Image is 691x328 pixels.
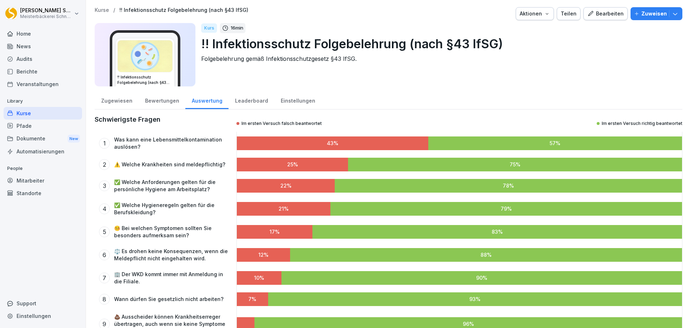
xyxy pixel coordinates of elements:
[114,161,225,168] p: ⚠️ Welche Krankheiten sind meldepflichtig?
[587,10,624,18] div: Bearbeiten
[4,53,82,65] a: Audits
[4,65,82,78] a: Berichte
[118,40,172,72] img: jtrrztwhurl1lt2nit6ma5t3.png
[114,202,229,216] p: ✅ Welche Hygieneregeln gelten für die Berufskleidung?
[201,54,677,63] p: Folgebelehrung gemäß Infektionsschutzgesetz §43 IfSG.
[231,24,243,32] p: 16 min
[99,226,110,237] div: 5
[95,7,109,13] a: Kurse
[274,91,321,109] a: Einstellungen
[201,35,677,53] p: !! Infektionsschutz Folgebelehrung (nach §43 IfSG)
[99,250,110,260] div: 6
[4,95,82,107] p: Library
[113,7,115,13] p: /
[4,145,82,158] a: Automatisierungen
[641,10,667,18] p: Zuweisen
[114,179,229,193] p: ✅ Welche Anforderungen gelten für die persönliche Hygiene am Arbeitsplatz?
[119,7,248,13] a: !! Infektionsschutz Folgebelehrung (nach §43 IfSG)
[114,225,229,239] p: 🤒 Bei welchen Symptomen sollten Sie besonders aufmerksam sein?
[99,273,110,283] div: 7
[99,138,110,149] div: 1
[4,78,82,90] a: Veranstaltungen
[516,7,554,20] button: Aktionen
[99,203,110,214] div: 4
[561,10,577,18] div: Teilen
[99,294,110,305] div: 8
[117,75,173,85] h3: !! Infektionsschutz Folgebelehrung (nach §43 IfSG)
[520,10,550,18] div: Aktionen
[4,163,82,174] p: People
[4,132,82,145] a: DokumenteNew
[4,107,82,120] a: Kurse
[4,27,82,40] a: Home
[631,7,682,20] button: Zuweisen
[114,248,229,262] p: ⚖️ Es drohen keine Konsequenzen, wenn die Meldepflicht nicht eingehalten wird.
[602,121,682,126] p: Im ersten Versuch richtig beantwortet
[114,136,229,150] p: Was kann eine Lebensmittelkontamination auslösen?
[4,120,82,132] a: Pfade
[583,7,628,20] button: Bearbeiten
[4,40,82,53] a: News
[201,23,217,33] div: Kurs
[4,187,82,199] a: Standorte
[4,174,82,187] a: Mitarbeiter
[557,7,581,20] button: Teilen
[114,296,223,303] p: Wann dürfen Sie gesetzlich nicht arbeiten?
[4,297,82,310] div: Support
[95,115,161,124] h2: Schwierigste Fragen
[4,310,82,322] a: Einstellungen
[114,271,229,285] p: 🏢 Der WKD kommt immer mit Anmeldung in die Filiale.
[20,14,73,19] p: Meisterbäckerei Schneckenburger
[241,121,322,126] p: Im ersten Versuch falsch beantwortet
[68,135,80,143] div: New
[4,132,82,145] div: Dokumente
[99,159,110,170] div: 2
[99,180,110,191] div: 3
[229,91,274,109] a: Leaderboard
[185,91,229,109] a: Auswertung
[20,8,73,14] p: [PERSON_NAME] Schneckenburger
[95,91,139,109] a: Zugewiesen
[139,91,185,109] a: Bewertungen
